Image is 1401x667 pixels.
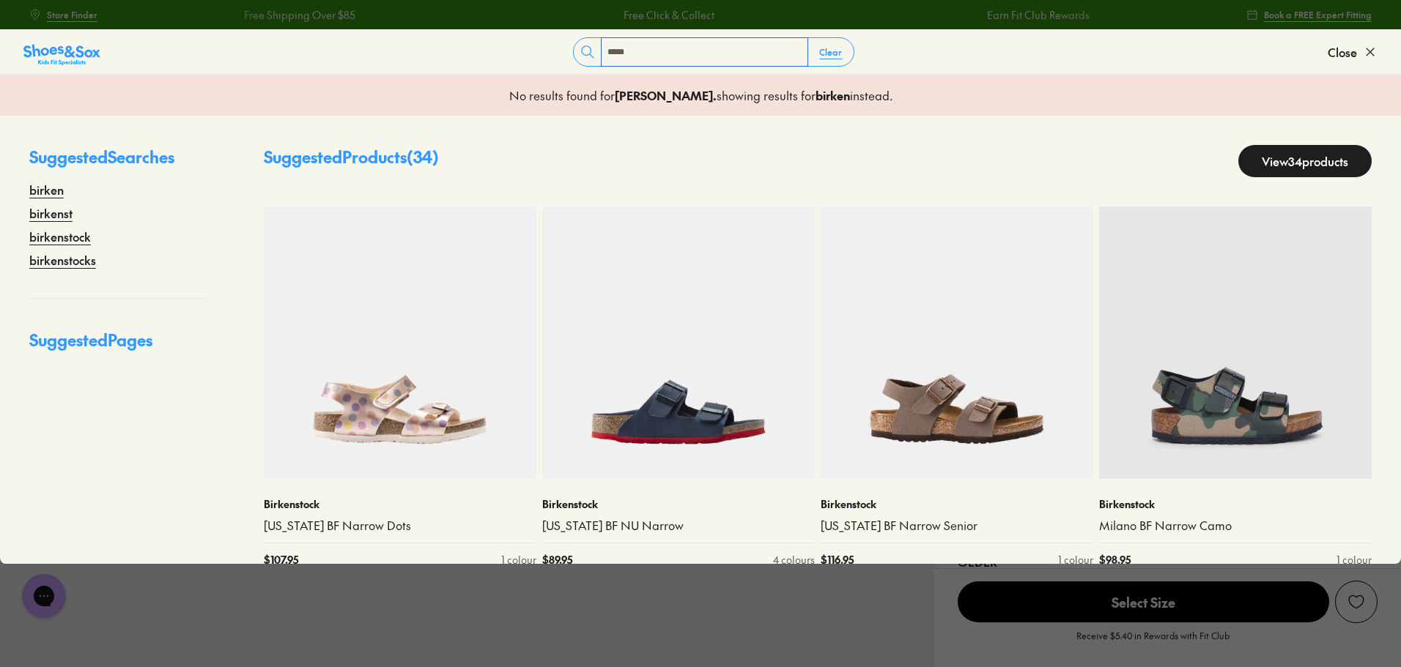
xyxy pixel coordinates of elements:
p: Birkenstock [264,496,536,512]
p: No results found for showing results for instead. [509,86,892,104]
a: Free Shipping Over $85 [243,7,354,23]
span: Select Size [958,581,1329,622]
p: Birkenstock [821,496,1093,512]
a: View34products [1238,145,1372,177]
button: Select Size [958,581,1329,623]
div: 1 colour [1337,552,1372,567]
span: $ 98.95 [1099,552,1131,567]
span: $ 107.95 [264,552,298,567]
a: [US_STATE] BF NU Narrow [542,518,815,534]
a: Store Finder [29,1,97,28]
p: Birkenstock [542,496,815,512]
button: Clear [807,39,854,65]
a: Earn Fit Club Rewards [986,7,1088,23]
div: 1 colour [501,552,536,567]
a: Shoes &amp; Sox [23,40,100,64]
span: ( 34 ) [407,146,439,168]
p: Birkenstock [1099,496,1372,512]
p: Suggested Products [264,145,439,177]
img: SNS_Logo_Responsive.svg [23,43,100,67]
iframe: Gorgias live chat messenger [15,569,73,623]
span: $ 116.95 [821,552,854,567]
p: Receive $5.40 in Rewards with Fit Club [1076,629,1230,655]
b: birken [816,87,850,103]
span: $ 89.95 [542,552,572,567]
b: [PERSON_NAME] . [615,87,717,103]
a: Book a FREE Expert Fitting [1246,1,1372,28]
a: Milano BF Narrow Camo [1099,518,1372,534]
button: Close [1328,36,1378,68]
a: Free Click & Collect [622,7,713,23]
button: Add to Wishlist [1335,581,1378,623]
div: 4 colours [773,552,815,567]
a: birken [29,181,64,198]
span: Close [1328,43,1357,61]
p: Suggested Pages [29,328,205,364]
a: birkenstocks [29,251,96,269]
a: [US_STATE] BF Narrow Dots [264,518,536,534]
a: birkenst [29,204,73,222]
span: Store Finder [47,8,97,21]
a: [US_STATE] BF Narrow Senior [821,518,1093,534]
div: 1 colour [1058,552,1093,567]
span: Book a FREE Expert Fitting [1264,8,1372,21]
a: birkenstock [29,228,91,245]
p: Suggested Searches [29,145,205,181]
